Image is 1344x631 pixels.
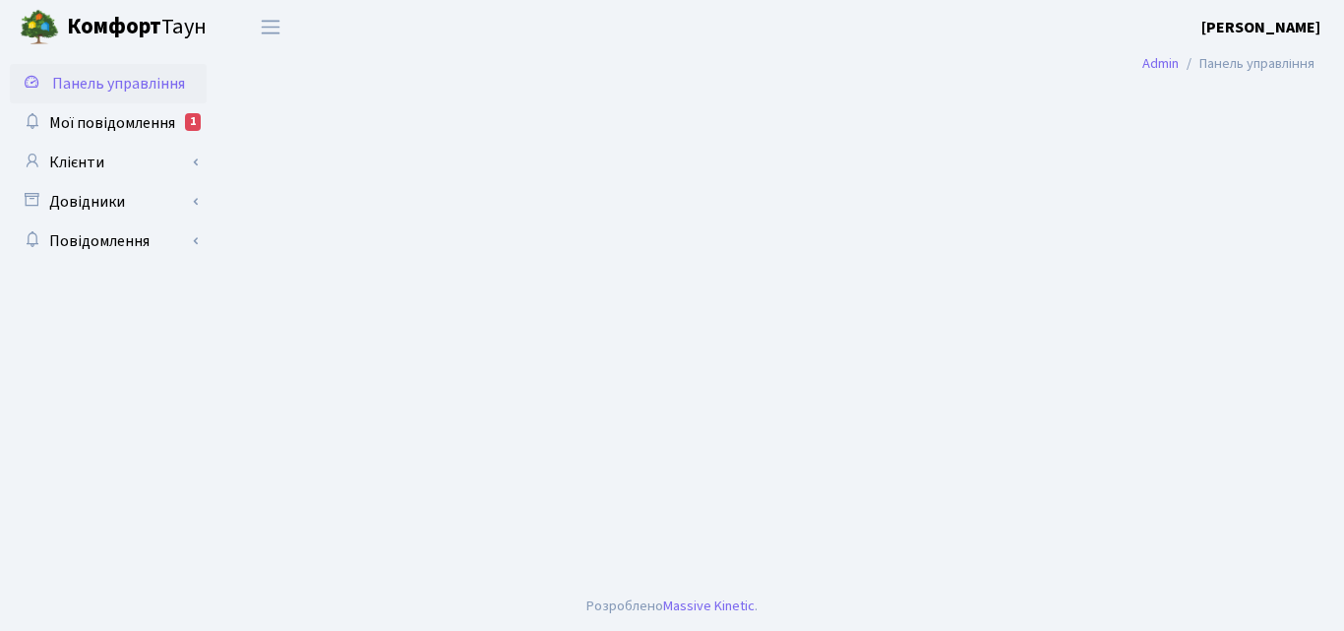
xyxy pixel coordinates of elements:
a: [PERSON_NAME] [1201,16,1320,39]
a: Мої повідомлення1 [10,103,207,143]
span: Панель управління [52,73,185,95]
img: logo.png [20,8,59,47]
button: Переключити навігацію [246,11,295,43]
a: Повідомлення [10,221,207,261]
div: 1 [185,113,201,131]
span: Мої повідомлення [49,112,175,134]
div: Розроблено . [586,596,758,617]
li: Панель управління [1179,53,1314,75]
b: [PERSON_NAME] [1201,17,1320,38]
span: Таун [67,11,207,44]
b: Комфорт [67,11,161,42]
nav: breadcrumb [1113,43,1344,85]
a: Massive Kinetic [663,596,755,616]
a: Панель управління [10,64,207,103]
a: Довідники [10,182,207,221]
a: Admin [1142,53,1179,74]
a: Клієнти [10,143,207,182]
